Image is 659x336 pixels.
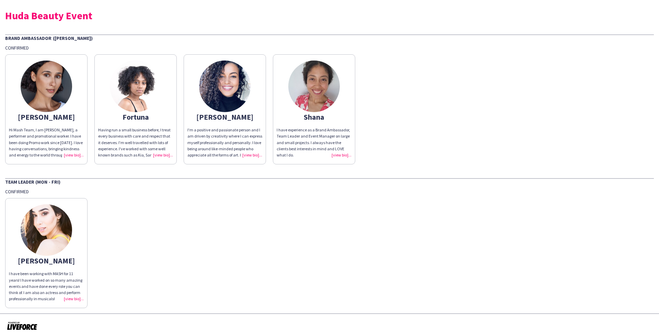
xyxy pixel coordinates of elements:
[277,127,351,158] div: I have experience as a Brand Ambassador, Team Leader and Event Manager on large and small project...
[5,34,654,41] div: Brand Ambassador ([PERSON_NAME])
[5,45,654,51] div: Confirmed
[5,188,654,195] div: Confirmed
[288,61,340,112] img: thumb-660cbe850bd74.jpg
[9,114,84,120] div: [PERSON_NAME]
[9,271,84,302] div: I have been working with MASH for 11 years! I have worked on so many amazing events and have done...
[187,127,262,158] div: I'm a positive and passionate person and I am driven by creativity where I can express myself pro...
[5,178,654,185] div: Team Leader (Mon - Fri)
[199,61,251,112] img: thumb-629da01b48a06.jpg
[187,114,262,120] div: [PERSON_NAME]
[98,114,173,120] div: Fortuna
[5,10,654,21] div: Huda Beauty Event
[9,127,84,158] div: Hi Mash Team, I am [PERSON_NAME], a performer and promotional worker. I have been doing Promo wor...
[98,127,173,158] div: Having run a small business before, I treat every business with care and respect that it deserves...
[21,61,72,112] img: thumb-66581042593e1.jpg
[277,114,351,120] div: Shana
[21,204,72,256] img: thumb-5e5f33c552d42.png
[110,61,161,112] img: thumb-655957f8e315d.jpg
[9,258,84,264] div: [PERSON_NAME]
[7,321,37,330] img: Powered by Liveforce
